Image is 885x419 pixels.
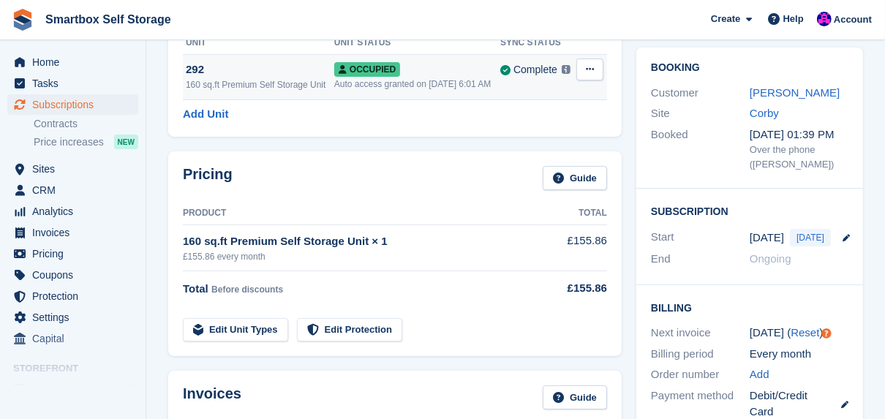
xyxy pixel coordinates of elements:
div: 160 sq.ft Premium Self Storage Unit [186,78,334,91]
div: Tooltip anchor [820,327,833,340]
span: Sites [32,159,120,179]
h2: Invoices [183,385,241,409]
span: Booking Portal [32,380,120,400]
h2: Pricing [183,166,233,190]
a: Edit Protection [297,318,402,342]
th: Unit [183,31,334,55]
th: Unit Status [334,31,500,55]
a: [PERSON_NAME] [750,86,840,99]
a: Guide [543,385,607,409]
span: Account [834,12,872,27]
span: Invoices [32,222,120,243]
td: £155.86 [542,224,607,271]
div: [DATE] ( ) [750,325,848,341]
span: Help [783,12,804,26]
span: Price increases [34,135,104,149]
div: Order number [651,366,750,383]
div: Billing period [651,346,750,363]
a: menu [7,244,138,264]
span: Total [183,282,208,295]
a: Corby [750,107,779,119]
a: menu [7,73,138,94]
span: Storefront [13,361,146,376]
div: £155.86 every month [183,250,542,263]
span: CRM [32,180,120,200]
div: £155.86 [542,280,607,297]
a: menu [7,265,138,285]
a: menu [7,52,138,72]
a: Price increases NEW [34,134,138,150]
span: Home [32,52,120,72]
img: icon-info-grey-7440780725fd019a000dd9b08b2336e03edf1995a4989e88bcd33f0948082b44.svg [562,65,570,74]
span: Capital [32,328,120,349]
a: menu [7,159,138,179]
span: Create [711,12,740,26]
div: Over the phone ([PERSON_NAME]) [750,143,848,171]
div: Customer [651,85,750,102]
div: Start [651,229,750,246]
a: Contracts [34,117,138,131]
h2: Billing [651,300,848,314]
span: Before discounts [211,284,283,295]
span: Tasks [32,73,120,94]
a: Guide [543,166,607,190]
span: [DATE] [790,229,831,246]
a: menu [7,380,138,400]
div: Every month [750,346,848,363]
span: Subscriptions [32,94,120,115]
span: Settings [32,307,120,328]
span: Analytics [32,201,120,222]
div: End [651,251,750,268]
div: Complete [513,62,557,78]
a: menu [7,328,138,349]
span: Coupons [32,265,120,285]
div: Site [651,105,750,122]
th: Sync Status [500,31,575,55]
a: Edit Unit Types [183,318,288,342]
a: menu [7,286,138,306]
div: NEW [114,135,138,149]
div: Auto access granted on [DATE] 6:01 AM [334,78,500,91]
span: Protection [32,286,120,306]
a: Add Unit [183,106,228,123]
a: Preview store [121,381,138,399]
a: Smartbox Self Storage [39,7,177,31]
a: menu [7,222,138,243]
a: Add [750,366,769,383]
div: 160 sq.ft Premium Self Storage Unit × 1 [183,233,542,250]
h2: Booking [651,62,848,74]
span: Ongoing [750,252,791,265]
div: 292 [186,61,334,78]
h2: Subscription [651,203,848,218]
a: Reset [791,326,819,339]
a: menu [7,201,138,222]
span: Occupied [334,62,400,77]
th: Product [183,202,542,225]
a: menu [7,94,138,115]
img: Sam Austin [817,12,832,26]
a: menu [7,180,138,200]
div: Booked [651,127,750,172]
img: stora-icon-8386f47178a22dfd0bd8f6a31ec36ba5ce8667c1dd55bd0f319d3a0aa187defe.svg [12,9,34,31]
div: Next invoice [651,325,750,341]
a: menu [7,307,138,328]
span: Pricing [32,244,120,264]
div: [DATE] 01:39 PM [750,127,848,143]
th: Total [542,202,607,225]
time: 2025-09-30 00:00:00 UTC [750,230,784,246]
